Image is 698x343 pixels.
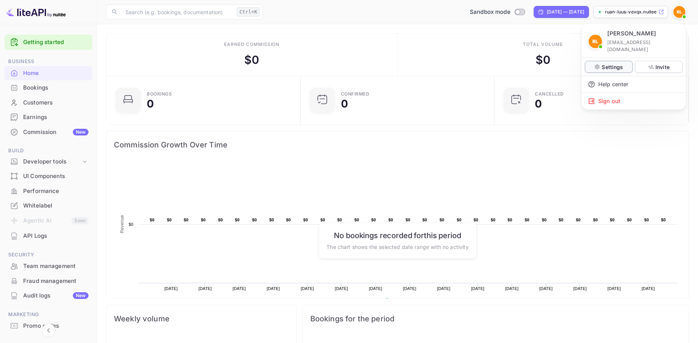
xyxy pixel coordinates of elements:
img: Ruan Luus [589,35,602,48]
p: [PERSON_NAME] [607,29,656,38]
p: Invite [655,63,670,71]
div: Sign out [582,93,686,109]
div: Help center [582,76,686,93]
p: Settings [602,63,623,71]
p: [EMAIL_ADDRESS][DOMAIN_NAME] [607,39,680,53]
